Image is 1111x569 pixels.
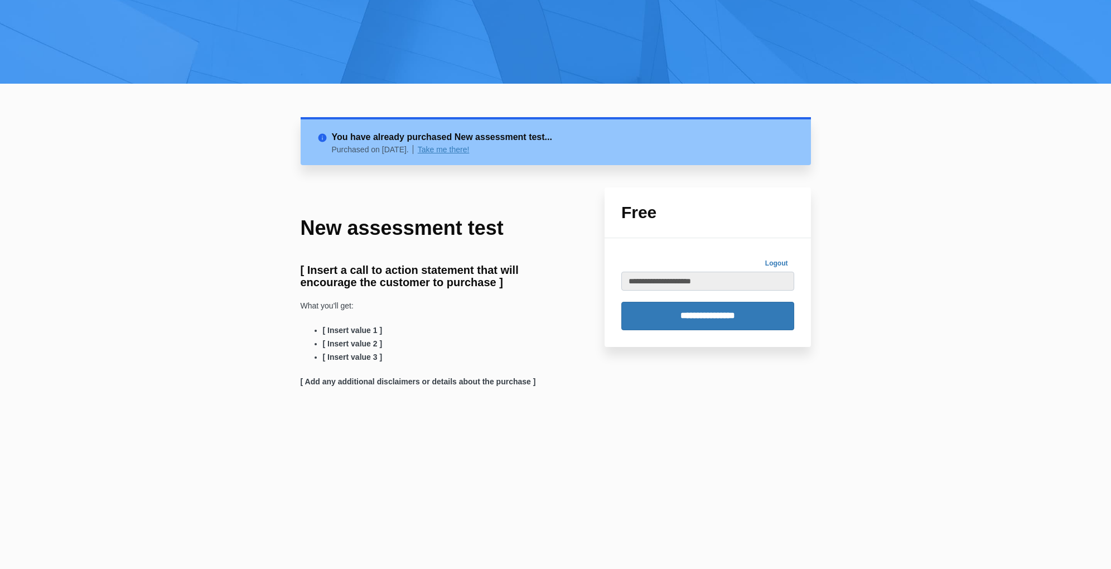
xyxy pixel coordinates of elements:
[323,339,383,348] strong: [ Insert value 2 ]
[332,131,794,144] h2: You have already purchased New assessment test...
[323,326,383,335] strong: [ Insert value 1 ]
[332,145,414,154] p: Purchased on [DATE].
[301,377,536,386] strong: [ Add any additional disclaimers or details about the purchase ]
[301,215,550,242] h1: New assessment test
[317,131,332,141] i: info
[759,255,794,272] a: Logout
[621,204,794,221] h1: Free
[323,353,383,361] strong: [ Insert value 3 ]
[301,264,550,288] h3: [ Insert a call to action statement that will encourage the customer to purchase ]
[418,145,470,154] a: Take me there!
[301,300,550,313] p: What you'll get:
